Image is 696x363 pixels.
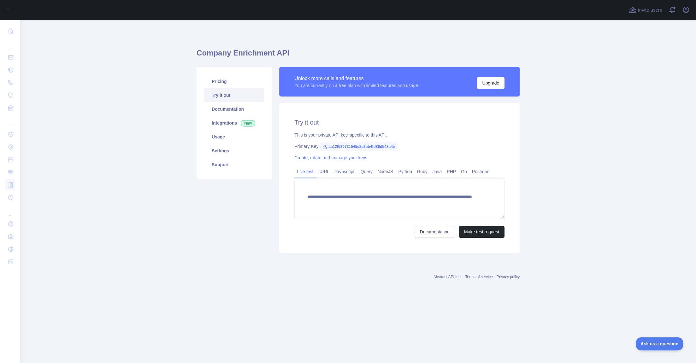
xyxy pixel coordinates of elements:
[316,167,332,177] a: cURL
[294,82,418,89] div: You are currently on a free plan with limited features and usage
[459,226,504,238] button: Make test request
[357,167,375,177] a: jQuery
[241,120,255,126] span: New
[294,118,504,127] h2: Try it out
[465,275,493,279] a: Terms of service
[628,5,663,15] button: Invite users
[204,158,264,172] a: Support
[5,115,15,127] div: ...
[469,167,492,177] a: Postman
[294,132,504,138] div: This is your private API key, specific to this API.
[497,275,520,279] a: Privacy policy
[204,116,264,130] a: Integrations New
[294,167,316,177] a: Live test
[375,167,396,177] a: NodeJS
[636,337,683,350] iframe: Toggle Customer Support
[204,102,264,116] a: Documentation
[430,167,445,177] a: Java
[204,88,264,102] a: Try it out
[332,167,357,177] a: Javascript
[477,77,504,89] button: Upgrade
[320,142,397,151] span: aa12f530731545e8a8eb4fd89d548a4e
[5,38,15,50] div: ...
[204,130,264,144] a: Usage
[5,204,15,217] div: ...
[444,167,458,177] a: PHP
[294,75,418,82] div: Unlock more calls and features
[396,167,415,177] a: Python
[204,144,264,158] a: Settings
[294,155,367,160] a: Create, rotate and manage your keys
[415,226,455,238] a: Documentation
[204,74,264,88] a: Pricing
[434,275,462,279] a: Abstract API Inc.
[294,143,504,149] div: Primary Key:
[638,7,662,14] span: Invite users
[458,167,469,177] a: Go
[415,167,430,177] a: Ruby
[197,48,520,63] h1: Company Enrichment API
